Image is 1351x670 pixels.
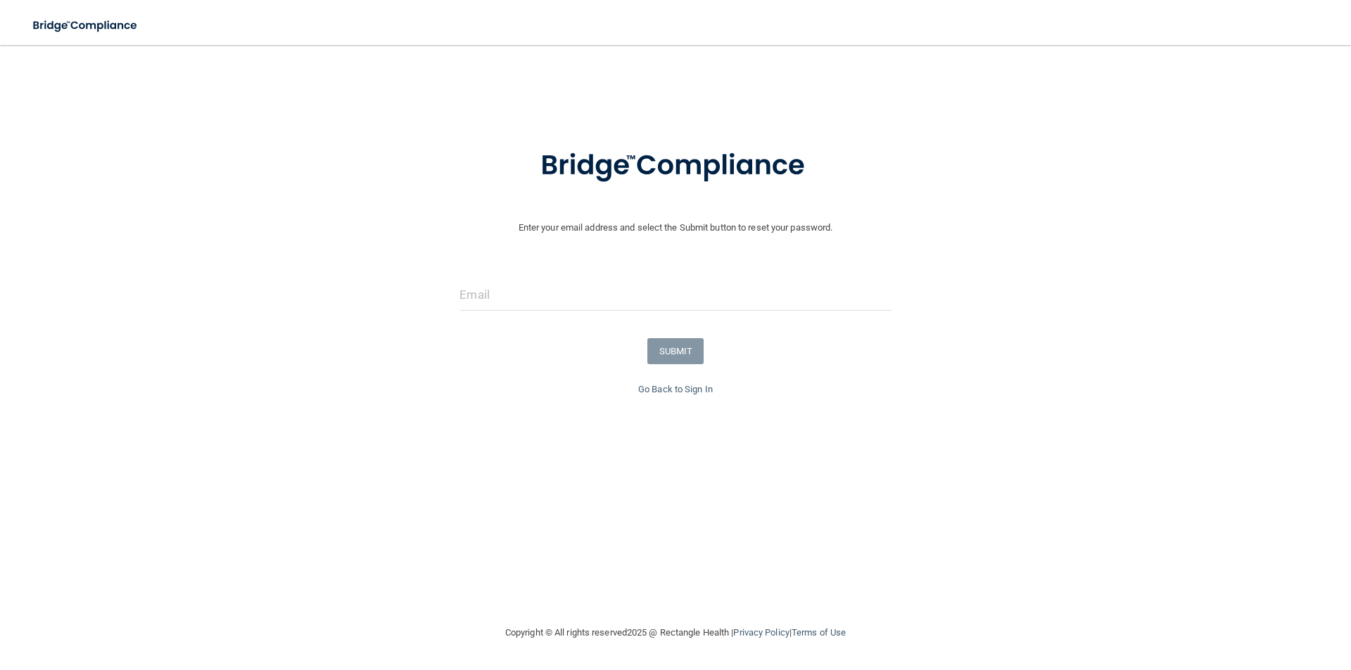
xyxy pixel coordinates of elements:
input: Email [459,279,891,311]
iframe: Drift Widget Chat Controller [1108,570,1334,626]
img: bridge_compliance_login_screen.278c3ca4.svg [512,129,839,202]
a: Go Back to Sign In [638,384,713,394]
button: SUBMIT [647,338,704,364]
a: Privacy Policy [733,627,789,638]
div: Copyright © All rights reserved 2025 @ Rectangle Health | | [419,610,932,655]
img: bridge_compliance_login_screen.278c3ca4.svg [21,11,151,40]
a: Terms of Use [792,627,846,638]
